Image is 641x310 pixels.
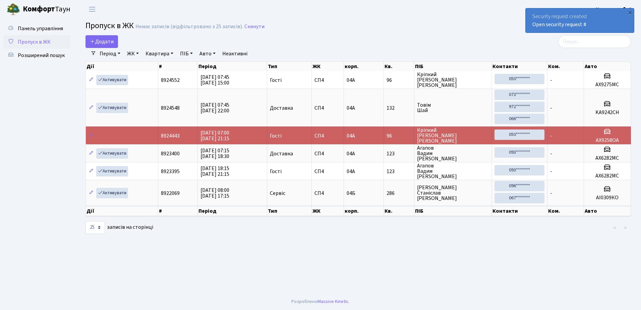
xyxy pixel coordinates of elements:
[587,137,628,144] h5: АХ9258ОА
[627,9,633,16] div: ×
[85,221,153,234] label: записів на сторінці
[267,62,312,71] th: Тип
[417,185,489,201] span: [PERSON_NAME] Станіслав [PERSON_NAME]
[270,151,293,156] span: Доставка
[596,6,633,13] b: Консьєрж б. 4.
[526,8,634,33] div: Security request created
[314,191,341,196] span: СП4
[587,195,628,201] h5: АІ0309КО
[86,206,158,216] th: Дії
[547,206,584,216] th: Ком.
[387,191,411,196] span: 286
[417,102,489,113] span: Товім Шай
[596,5,633,13] a: Консьєрж б. 4.
[143,48,176,59] a: Квартира
[158,62,198,71] th: #
[417,145,489,161] span: Агапов Вадим [PERSON_NAME]
[85,20,134,32] span: Пропуск в ЖК
[314,105,341,111] span: СП4
[314,133,341,139] span: СП4
[96,75,128,85] a: Активувати
[387,133,411,139] span: 96
[387,151,411,156] span: 123
[587,109,628,116] h5: KA9242CH
[84,4,101,15] button: Переключити навігацію
[550,168,552,175] span: -
[584,206,631,216] th: Авто
[90,38,114,45] span: Додати
[414,206,492,216] th: ПІБ
[97,48,123,59] a: Період
[550,76,552,84] span: -
[200,73,229,87] span: [DATE] 07:45 [DATE] 15:00
[18,52,65,59] span: Розширений пошук
[347,168,355,175] span: 04А
[23,4,70,15] span: Таун
[414,62,492,71] th: ПІБ
[85,221,105,234] select: записів на сторінці
[558,35,631,48] input: Пошук...
[135,23,243,30] div: Немає записів (відфільтровано з 25 записів).
[347,190,355,197] span: 04Б
[587,155,628,161] h5: АХ6282МС
[547,62,584,71] th: Ком.
[314,169,341,174] span: СП4
[584,62,631,71] th: Авто
[200,165,229,178] span: [DATE] 18:15 [DATE] 21:15
[291,298,350,305] div: Розроблено .
[3,49,70,62] a: Розширений пошук
[417,163,489,179] span: Агапов Вадим [PERSON_NAME]
[85,35,118,48] a: Додати
[492,62,547,71] th: Контакти
[96,188,128,198] a: Активувати
[314,151,341,156] span: СП4
[550,150,552,157] span: -
[344,206,384,216] th: корп.
[417,72,489,88] span: Кріпкий [PERSON_NAME] [PERSON_NAME]
[347,76,355,84] span: 04А
[317,298,349,305] a: Massive Kinetic
[270,169,282,174] span: Гості
[587,82,628,88] h5: АХ9275МС
[18,25,63,32] span: Панель управління
[18,38,51,46] span: Пропуск в ЖК
[197,48,218,59] a: Авто
[347,132,355,140] span: 04А
[347,104,355,112] span: 04А
[161,104,180,112] span: 8924548
[347,150,355,157] span: 04А
[198,62,267,71] th: Період
[200,129,229,142] span: [DATE] 07:00 [DATE] 21:15
[587,173,628,179] h5: АХ6282МС
[492,206,547,216] th: Контакти
[550,132,552,140] span: -
[161,150,180,157] span: 8923400
[387,169,411,174] span: 123
[7,3,20,16] img: logo.png
[96,166,128,176] a: Активувати
[200,101,229,114] span: [DATE] 07:45 [DATE] 22:00
[314,77,341,83] span: СП4
[3,22,70,35] a: Панель управління
[532,21,586,28] a: Open security request #
[124,48,141,59] a: ЖК
[550,190,552,197] span: -
[158,206,198,216] th: #
[270,77,282,83] span: Гості
[161,168,180,175] span: 8923395
[96,148,128,159] a: Активувати
[220,48,250,59] a: Неактивні
[161,190,180,197] span: 8922069
[200,147,229,160] span: [DATE] 07:15 [DATE] 18:30
[177,48,195,59] a: ПІБ
[23,4,55,14] b: Комфорт
[270,105,293,111] span: Доставка
[270,191,285,196] span: Сервіс
[344,62,384,71] th: корп.
[200,187,229,200] span: [DATE] 08:00 [DATE] 17:15
[312,62,344,71] th: ЖК
[3,35,70,49] a: Пропуск в ЖК
[161,76,180,84] span: 8924552
[387,77,411,83] span: 96
[244,23,265,30] a: Скинути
